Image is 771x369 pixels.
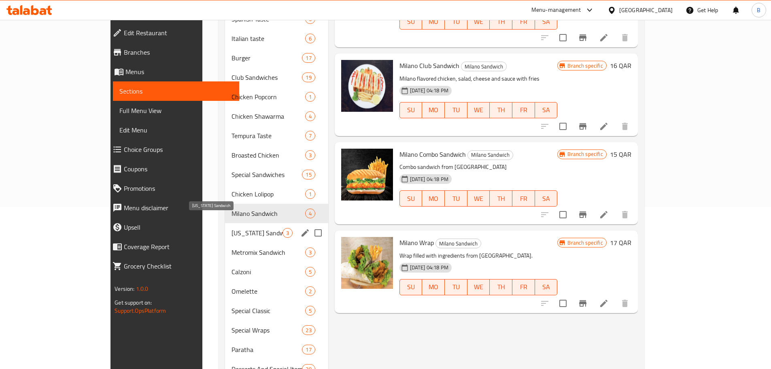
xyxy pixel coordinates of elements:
span: Burger [232,53,302,63]
div: items [302,345,315,354]
div: items [305,189,315,199]
div: Special Sandwiches15 [225,165,328,184]
span: MO [425,104,442,116]
button: TU [445,190,467,207]
button: FR [512,13,535,30]
span: SA [538,104,554,116]
a: Menus [106,62,239,81]
img: Milano Wrap [341,237,393,289]
span: TH [493,281,509,293]
span: TH [493,193,509,205]
button: edit [299,227,311,239]
a: Edit menu item [599,299,609,308]
div: Burger17 [225,48,328,68]
span: Coupons [124,164,233,174]
div: items [305,267,315,277]
span: Milano Sandwich [436,239,481,248]
a: Grocery Checklist [106,256,239,276]
div: Calzoni5 [225,262,328,282]
h6: 15 QAR [610,149,631,160]
a: Coupons [106,159,239,179]
a: Menu disclaimer [106,198,239,218]
button: TU [445,279,467,295]
span: 17 [302,54,314,62]
div: items [302,325,315,335]
span: Select to update [554,118,571,135]
span: Tempura Taste [232,131,305,141]
span: TU [448,281,464,293]
span: Milano Club Sandwich [399,60,459,72]
button: MO [422,102,445,118]
div: [US_STATE] Sandwich3edit [225,223,328,243]
span: SA [538,281,554,293]
span: Version: [115,284,134,294]
div: items [302,73,315,82]
div: Special Wraps23 [225,320,328,340]
span: MO [425,281,442,293]
div: items [302,53,315,63]
div: Milano Sandwich [461,62,507,71]
span: Select to update [554,295,571,312]
span: Chicken Shawarma [232,111,305,121]
span: Broasted Chicken [232,150,305,160]
div: items [305,150,315,160]
div: Omelette2 [225,282,328,301]
span: 23 [302,326,314,334]
div: Chicken Shawarma4 [225,107,328,126]
div: items [305,92,315,102]
span: Omelette [232,286,305,296]
span: Menu disclaimer [124,203,233,213]
div: Italian taste6 [225,29,328,48]
span: 1.0.0 [136,284,149,294]
span: Special Wraps [232,325,302,335]
button: TH [490,190,512,207]
button: delete [615,28,635,47]
span: [DATE] 04:18 PM [407,87,452,94]
span: Select to update [554,29,571,46]
span: WE [471,281,487,293]
span: Special Sandwiches [232,170,302,179]
p: Wrap filled with ingredients from [GEOGRAPHIC_DATA]. [399,251,558,261]
span: 4 [306,210,315,218]
span: TH [493,104,509,116]
div: items [305,111,315,121]
img: Milano Combo Sandwich [341,149,393,200]
a: Coverage Report [106,237,239,256]
a: Edit menu item [599,210,609,220]
span: SU [403,193,419,205]
a: Full Menu View [113,101,239,120]
span: Branch specific [564,239,606,247]
a: Sections [113,81,239,101]
div: items [282,228,293,238]
span: 17 [302,346,314,354]
span: 1 [306,190,315,198]
span: TU [448,16,464,28]
p: Combo sandwich from [GEOGRAPHIC_DATA] [399,162,558,172]
span: 19 [302,74,314,81]
span: 6 [306,35,315,43]
button: Branch-specific-item [573,28,593,47]
span: Edit Menu [119,125,233,135]
span: Branch specific [564,62,606,70]
button: SA [535,13,558,30]
span: 7 [306,132,315,140]
button: TU [445,13,467,30]
span: Milano Sandwich [461,62,506,71]
a: Edit menu item [599,122,609,131]
span: SA [538,193,554,205]
div: items [305,306,315,316]
span: Milano Sandwich [232,209,305,218]
div: Paratha17 [225,340,328,359]
span: Select to update [554,206,571,223]
span: TU [448,104,464,116]
button: SU [399,102,423,118]
button: TH [490,279,512,295]
span: Milano Wrap [399,237,434,249]
div: [GEOGRAPHIC_DATA] [619,6,673,15]
span: [DATE] 04:18 PM [407,264,452,271]
span: TU [448,193,464,205]
span: Grocery Checklist [124,261,233,271]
